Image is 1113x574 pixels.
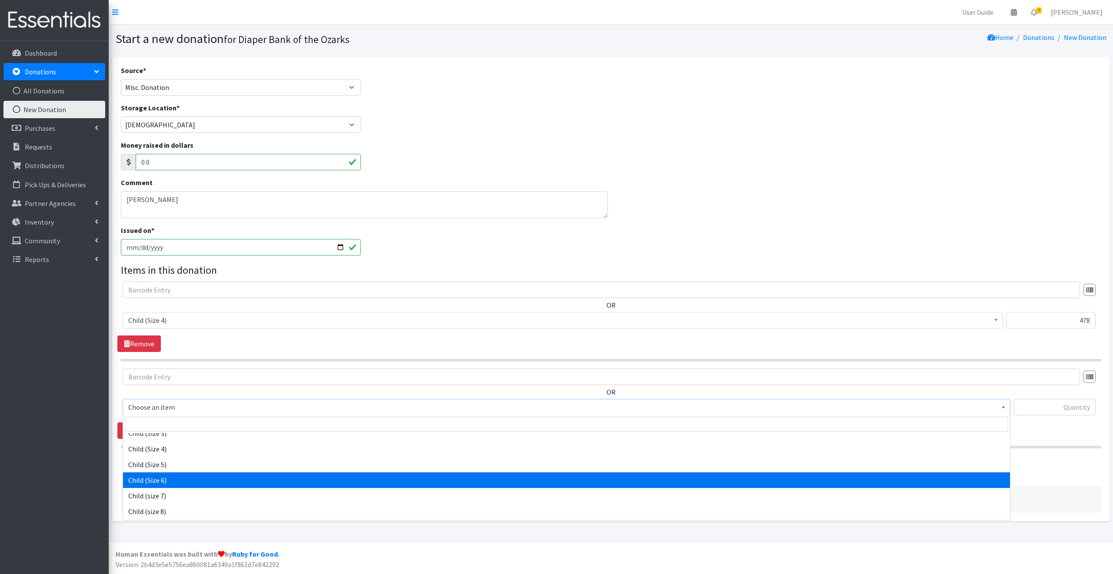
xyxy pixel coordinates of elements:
[3,82,105,100] a: All Donations
[987,33,1013,42] a: Home
[1006,312,1096,328] input: Quantity
[224,33,350,46] small: for Diaper Bank of the Ozarks
[121,65,146,76] label: Source
[123,488,1010,504] li: Child (size 7)
[117,422,161,439] a: Remove
[123,519,1010,535] li: Inc. Bed liners
[128,314,997,326] span: Child (Size 4)
[143,66,146,75] abbr: required
[177,103,180,112] abbr: required
[123,425,1010,441] li: Child (Size 3)
[25,161,64,170] p: Distributions
[1036,7,1042,13] span: 4
[25,67,56,76] p: Donations
[123,472,1010,488] li: Child (Size 6)
[25,236,60,245] p: Community
[116,560,279,569] span: Version: 2b4d3e5e5756ea860081a6349a1f861d7e842292
[3,101,105,118] a: New Donation
[3,44,105,62] a: Dashboard
[3,63,105,80] a: Donations
[1044,3,1110,21] a: [PERSON_NAME]
[121,177,153,188] label: Comment
[3,251,105,268] a: Reports
[25,124,55,133] p: Purchases
[123,368,1080,385] input: Barcode Entry
[123,399,1010,415] span: Choose an item
[123,457,1010,472] li: Child (Size 5)
[606,300,616,310] label: OR
[3,213,105,231] a: Inventory
[3,119,105,137] a: Purchases
[151,226,154,235] abbr: required
[1024,3,1044,21] a: 4
[117,335,161,352] a: Remove
[3,6,105,35] img: HumanEssentials
[1014,399,1096,415] input: Quantity
[25,255,49,264] p: Reports
[116,550,280,558] strong: Human Essentials was built with by .
[123,312,1003,328] span: Child (Size 4)
[1064,33,1106,42] a: New Donation
[25,143,52,151] p: Requests
[25,218,54,226] p: Inventory
[25,199,76,208] p: Partner Agencies
[606,387,616,397] label: OR
[123,504,1010,519] li: Child (size 8)
[128,401,1005,413] span: Choose an item
[3,232,105,249] a: Community
[25,49,57,57] p: Dashboard
[123,282,1080,298] input: Barcode Entry
[3,138,105,156] a: Requests
[121,140,193,150] label: Money raised in dollars
[232,550,278,558] a: Ruby for Good
[955,3,1000,21] a: User Guide
[3,195,105,212] a: Partner Agencies
[121,225,154,236] label: Issued on
[3,176,105,193] a: Pick Ups & Deliveries
[1023,33,1054,42] a: Donations
[121,103,180,113] label: Storage Location
[121,262,1101,278] legend: Items in this donation
[123,441,1010,457] li: Child (Size 4)
[116,31,608,46] h1: Start a new donation
[25,180,86,189] p: Pick Ups & Deliveries
[3,157,105,174] a: Distributions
